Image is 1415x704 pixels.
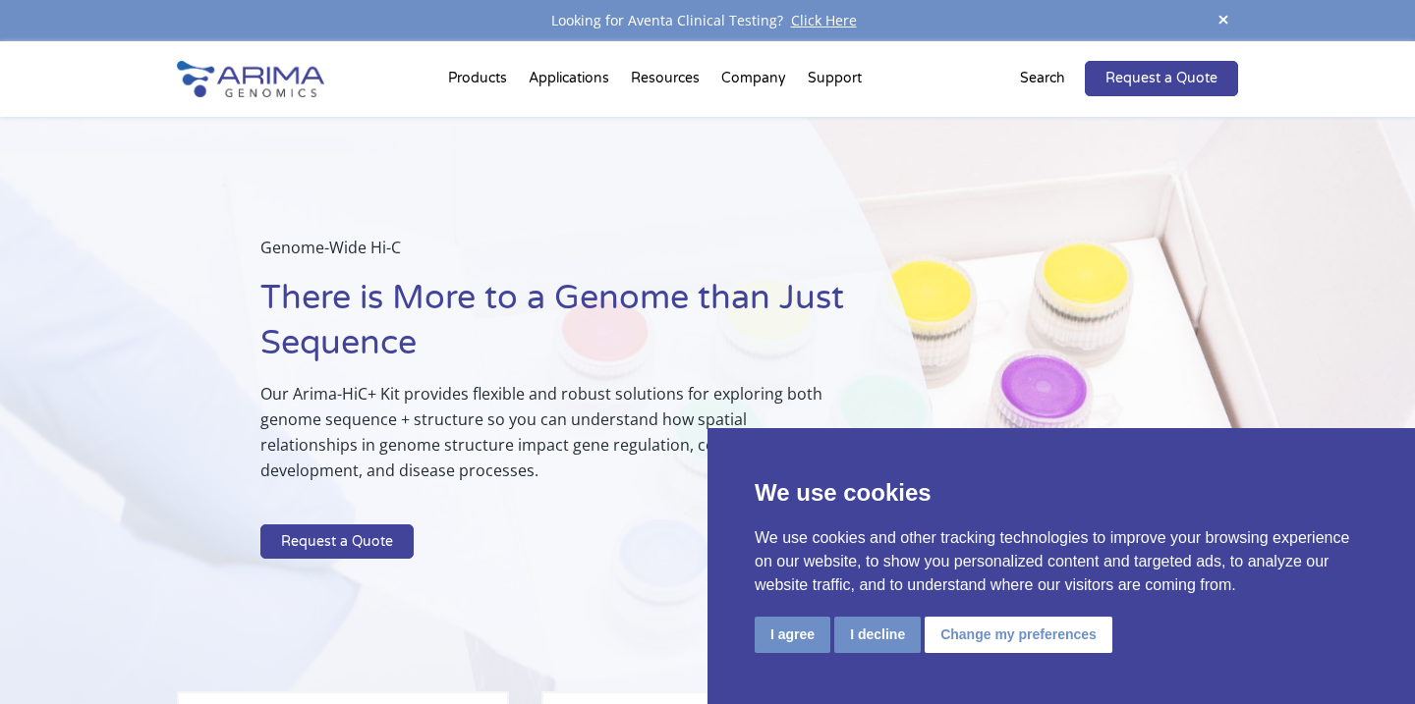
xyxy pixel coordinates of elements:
[755,617,830,653] button: I agree
[783,11,865,29] a: Click Here
[260,235,845,276] p: Genome-Wide Hi-C
[260,524,414,560] a: Request a Quote
[925,617,1112,653] button: Change my preferences
[260,381,845,499] p: Our Arima-HiC+ Kit provides flexible and robust solutions for exploring both genome sequence + st...
[1020,66,1065,91] p: Search
[755,475,1368,511] p: We use cookies
[177,61,324,97] img: Arima-Genomics-logo
[260,276,845,381] h1: There is More to a Genome than Just Sequence
[177,8,1238,33] div: Looking for Aventa Clinical Testing?
[755,526,1368,597] p: We use cookies and other tracking technologies to improve your browsing experience on our website...
[1085,61,1238,96] a: Request a Quote
[834,617,921,653] button: I decline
